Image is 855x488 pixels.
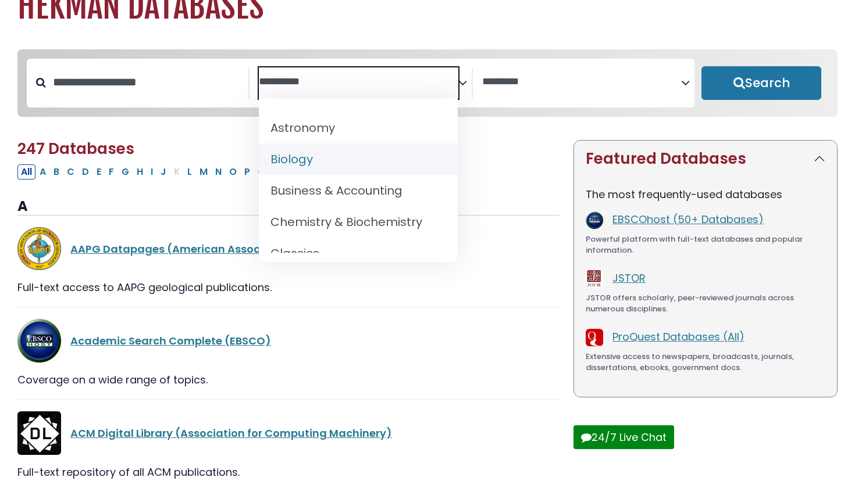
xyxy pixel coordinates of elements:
button: Filter Results L [184,164,195,180]
input: Search database by title or keyword [46,73,248,92]
button: All [17,164,35,180]
span: 247 Databases [17,138,134,159]
nav: Search filters [17,49,838,117]
a: ProQuest Databases (All) [612,329,744,344]
a: Academic Search Complete (EBSCO) [70,333,271,348]
textarea: Search [259,76,458,88]
button: Filter Results A [36,164,49,180]
li: Business & Accounting [259,175,458,206]
button: Filter Results H [133,164,147,180]
textarea: Search [482,76,681,88]
div: JSTOR offers scholarly, peer-reviewed journals across numerous disciplines. [586,292,825,315]
button: Filter Results C [63,164,78,180]
div: Alpha-list to filter by first letter of database name [17,164,410,178]
button: Filter Results P [241,164,254,180]
a: EBSCOhost (50+ Databases) [612,212,764,227]
li: Astronomy [259,112,458,143]
a: JSTOR [612,271,646,285]
button: Filter Results E [93,164,105,180]
li: Chemistry & Biochemistry [259,206,458,238]
button: Filter Results I [147,164,156,180]
div: Full-text repository of all ACM publications. [17,464,560,480]
li: Classics [259,238,458,269]
button: Filter Results N [212,164,225,180]
button: Submit for Search Results [701,66,821,100]
div: Coverage on a wide range of topics. [17,372,560,387]
li: Biology [259,143,458,175]
button: 24/7 Live Chat [573,425,674,449]
p: The most frequently-used databases [586,186,825,202]
div: Extensive access to newspapers, broadcasts, journals, dissertations, ebooks, government docs. [586,351,825,374]
div: Full-text access to AAPG geological publications. [17,279,560,295]
button: Filter Results O [226,164,240,180]
div: Powerful platform with full-text databases and popular information. [586,234,825,256]
button: Featured Databases [574,141,837,177]
a: ACM Digital Library (Association for Computing Machinery) [70,426,392,440]
button: Filter Results B [50,164,63,180]
button: Filter Results G [118,164,133,180]
button: Filter Results M [196,164,211,180]
a: AAPG Datapages (American Association of Petroleum Geologists) [70,242,430,256]
button: Filter Results D [79,164,92,180]
h3: A [17,198,560,216]
button: Filter Results J [157,164,170,180]
button: Filter Results F [105,164,117,180]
